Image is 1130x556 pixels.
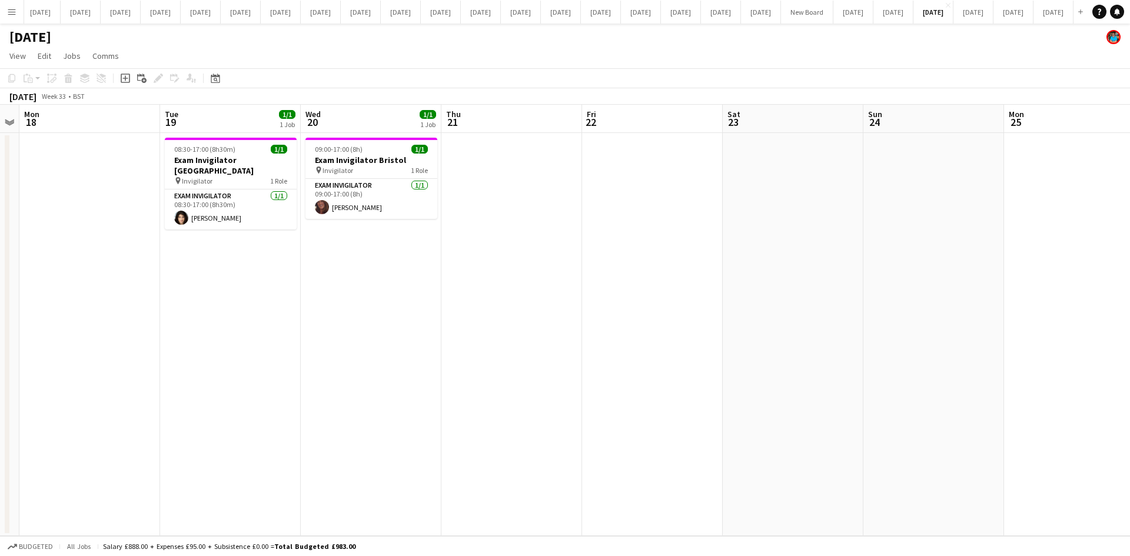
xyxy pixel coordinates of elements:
button: [DATE] [61,1,101,24]
button: New Board [781,1,833,24]
span: All jobs [65,542,93,551]
span: 20 [304,115,321,129]
app-job-card: 09:00-17:00 (8h)1/1Exam Invigilator Bristol Invigilator1 RoleExam Invigilator1/109:00-17:00 (8h)[... [305,138,437,219]
span: 1/1 [411,145,428,154]
button: [DATE] [21,1,61,24]
span: Tue [165,109,178,119]
button: [DATE] [421,1,461,24]
h3: Exam Invigilator Bristol [305,155,437,165]
button: [DATE] [101,1,141,24]
span: Thu [446,109,461,119]
span: 25 [1007,115,1024,129]
a: Comms [88,48,124,64]
button: [DATE] [301,1,341,24]
button: [DATE] [993,1,1033,24]
span: 24 [866,115,882,129]
app-card-role: Exam Invigilator1/109:00-17:00 (8h)[PERSON_NAME] [305,179,437,219]
app-user-avatar: Oscar Peck [1106,30,1121,44]
app-job-card: 08:30-17:00 (8h30m)1/1Exam Invigilator [GEOGRAPHIC_DATA] Invigilator1 RoleExam Invigilator1/108:3... [165,138,297,229]
button: [DATE] [1033,1,1073,24]
button: [DATE] [181,1,221,24]
span: Mon [1009,109,1024,119]
a: View [5,48,31,64]
span: 23 [726,115,740,129]
span: 21 [444,115,461,129]
button: [DATE] [141,1,181,24]
span: Wed [305,109,321,119]
span: 19 [163,115,178,129]
button: [DATE] [501,1,541,24]
span: View [9,51,26,61]
button: [DATE] [661,1,701,24]
span: Comms [92,51,119,61]
span: Budgeted [19,542,53,551]
button: [DATE] [621,1,661,24]
button: Budgeted [6,540,55,553]
h3: Exam Invigilator [GEOGRAPHIC_DATA] [165,155,297,176]
span: 1/1 [271,145,287,154]
div: Salary £888.00 + Expenses £95.00 + Subsistence £0.00 = [103,542,355,551]
button: [DATE] [913,1,953,24]
span: Sun [868,109,882,119]
span: Mon [24,109,39,119]
button: [DATE] [833,1,873,24]
span: 1/1 [279,110,295,119]
button: [DATE] [873,1,913,24]
span: 1 Role [411,166,428,175]
button: [DATE] [701,1,741,24]
button: [DATE] [341,1,381,24]
button: [DATE] [221,1,261,24]
span: Week 33 [39,92,68,101]
button: [DATE] [953,1,993,24]
button: [DATE] [261,1,301,24]
div: BST [73,92,85,101]
div: [DATE] [9,91,36,102]
span: Jobs [63,51,81,61]
button: [DATE] [541,1,581,24]
h1: [DATE] [9,28,51,46]
span: 08:30-17:00 (8h30m) [174,145,235,154]
app-card-role: Exam Invigilator1/108:30-17:00 (8h30m)[PERSON_NAME] [165,189,297,229]
span: Total Budgeted £983.00 [274,542,355,551]
a: Edit [33,48,56,64]
span: Edit [38,51,51,61]
span: 09:00-17:00 (8h) [315,145,363,154]
span: 1/1 [420,110,436,119]
span: Invigilator [323,166,353,175]
div: 1 Job [420,120,436,129]
span: 22 [585,115,596,129]
span: Invigilator [182,177,212,185]
span: Sat [727,109,740,119]
button: [DATE] [741,1,781,24]
button: [DATE] [381,1,421,24]
span: Fri [587,109,596,119]
span: 18 [22,115,39,129]
span: 1 Role [270,177,287,185]
div: 1 Job [280,120,295,129]
button: [DATE] [581,1,621,24]
button: [DATE] [461,1,501,24]
a: Jobs [58,48,85,64]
